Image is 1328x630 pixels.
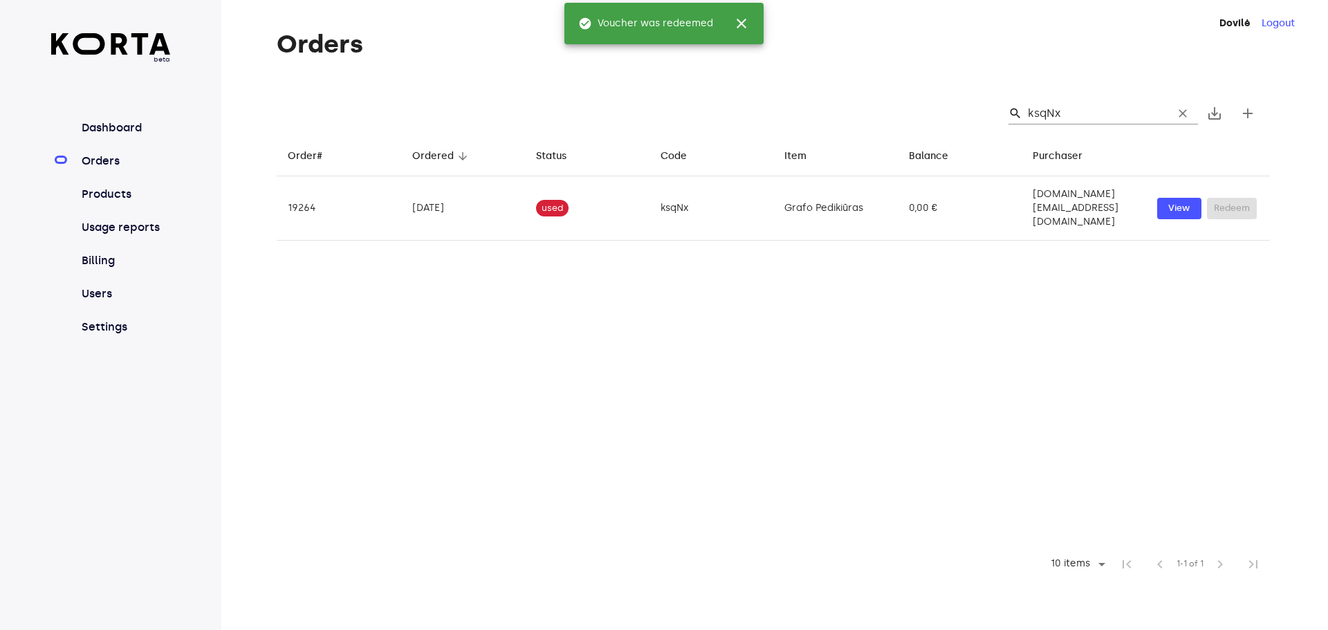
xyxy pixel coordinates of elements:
[1237,548,1270,581] span: Last Page
[536,148,566,165] div: Status
[51,33,171,55] img: Korta
[1157,198,1201,219] button: View
[79,186,171,203] a: Products
[79,219,171,236] a: Usage reports
[79,319,171,335] a: Settings
[725,7,758,40] button: close
[1206,105,1223,122] span: save_alt
[784,148,824,165] span: Item
[1047,558,1094,570] div: 10 items
[909,148,948,165] div: Balance
[288,148,340,165] span: Order#
[578,17,713,30] span: Voucher was redeemed
[773,176,898,241] td: Grafo Pedikiūras
[277,30,1270,58] h1: Orders
[784,148,806,165] div: Item
[1239,105,1256,122] span: add
[79,153,171,169] a: Orders
[536,148,584,165] span: Status
[412,148,472,165] span: Ordered
[1219,17,1251,29] strong: Dovilė
[661,148,705,165] span: Code
[909,148,966,165] span: Balance
[51,33,171,64] a: beta
[1022,176,1146,241] td: [DOMAIN_NAME][EMAIL_ADDRESS][DOMAIN_NAME]
[1033,148,1100,165] span: Purchaser
[277,176,401,241] td: 19264
[1042,554,1110,575] div: 10 items
[1110,548,1143,581] span: First Page
[1203,548,1237,581] span: Next Page
[1176,106,1190,120] span: clear
[1033,148,1082,165] div: Purchaser
[401,176,526,241] td: [DATE]
[456,150,469,163] span: arrow_downward
[1008,106,1022,120] span: Search
[1168,98,1198,129] button: Clear Search
[733,15,750,32] span: close
[1198,97,1231,130] button: Export
[661,148,687,165] div: Code
[79,120,171,136] a: Dashboard
[649,176,774,241] td: ksqNx
[1262,17,1295,30] button: Logout
[1177,557,1203,571] span: 1-1 of 1
[288,148,322,165] div: Order#
[1231,97,1264,130] button: Create new gift card
[1143,548,1177,581] span: Previous Page
[536,202,569,215] span: used
[51,55,171,64] span: beta
[1028,102,1162,124] input: Search
[79,252,171,269] a: Billing
[898,176,1022,241] td: 0,00 €
[79,286,171,302] a: Users
[1164,201,1195,216] span: View
[412,148,454,165] div: Ordered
